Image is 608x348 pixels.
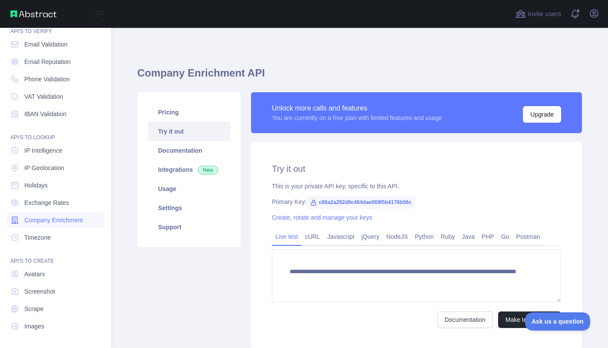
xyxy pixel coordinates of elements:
a: Company Enrichment [7,212,104,228]
span: Exchange Rates [24,198,69,207]
a: Ruby [437,230,459,244]
span: Timezone [24,233,51,242]
a: Create, rotate and manage your keys [272,214,372,221]
a: Usage [148,179,230,198]
button: Invite users [514,7,563,21]
a: Pricing [148,103,230,122]
iframe: Toggle Customer Support [525,312,591,331]
button: Upgrade [523,106,561,123]
a: cURL [301,230,324,244]
a: Email Reputation [7,54,104,70]
span: IBAN Validation [24,110,66,118]
img: Abstract API [10,10,56,17]
a: Holidays [7,177,104,193]
a: IP Geolocation [7,160,104,176]
a: Images [7,318,104,334]
a: IBAN Validation [7,106,104,122]
a: Go [498,230,513,244]
span: IP Geolocation [24,164,64,172]
span: Email Reputation [24,57,71,66]
h1: Company Enrichment API [137,66,582,87]
span: Avatars [24,270,45,278]
a: Settings [148,198,230,217]
span: Screenshot [24,287,55,296]
span: Scrape [24,304,43,313]
span: Email Validation [24,40,67,49]
a: jQuery [358,230,383,244]
a: Documentation [148,141,230,160]
span: VAT Validation [24,92,63,101]
a: Python [411,230,437,244]
a: NodeJS [383,230,411,244]
span: Phone Validation [24,75,70,84]
div: API'S TO CREATE [7,247,104,264]
a: Support [148,217,230,237]
span: Invite users [528,9,561,19]
div: This is your private API key, specific to this API. [272,182,561,191]
div: Primary Key: [272,197,561,206]
a: Javascript [324,230,358,244]
span: c86a2a292d9c464dae069f5b4176b56c [307,196,415,209]
a: Try it out [148,122,230,141]
a: Java [459,230,479,244]
a: Documentation [437,311,493,328]
a: PHP [478,230,498,244]
div: Unlock more calls and features [272,103,442,114]
a: Exchange Rates [7,195,104,211]
span: Company Enrichment [24,216,83,224]
button: Make test request [498,311,561,328]
a: Email Validation [7,37,104,52]
span: New [198,166,218,174]
a: Avatars [7,266,104,282]
a: IP Intelligence [7,143,104,158]
a: Postman [513,230,544,244]
a: Phone Validation [7,71,104,87]
a: Screenshot [7,284,104,299]
span: Images [24,322,44,331]
span: IP Intelligence [24,146,63,155]
a: Live test [272,230,301,244]
a: Timezone [7,230,104,245]
div: You are currently on a free plan with limited features and usage [272,114,442,122]
span: Holidays [24,181,48,190]
h2: Try it out [272,163,561,175]
div: API'S TO LOOKUP [7,124,104,141]
a: Integrations New [148,160,230,179]
a: Scrape [7,301,104,317]
a: VAT Validation [7,89,104,104]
